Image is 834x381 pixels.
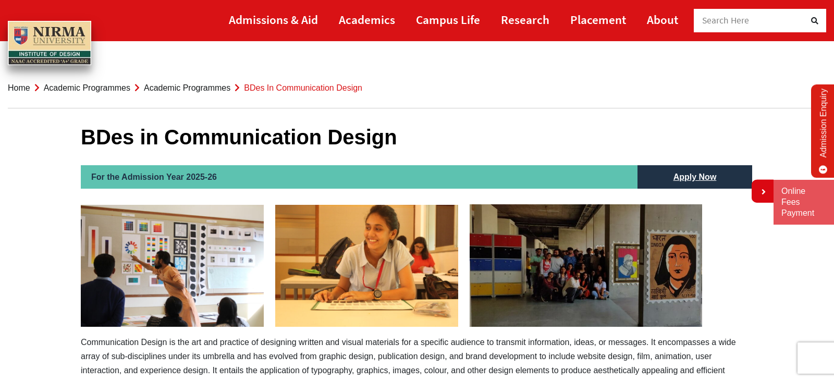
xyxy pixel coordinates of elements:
a: Online Fees Payment [781,186,826,218]
a: Academics [339,8,395,31]
a: Admissions & Aid [229,8,318,31]
img: communication-Desin-2-300x158 [470,204,702,327]
span: BDes in Communication Design [244,83,362,92]
img: communication-Design-3-300x200 [81,205,264,327]
a: Research [501,8,549,31]
span: Search Here [702,15,750,26]
a: About [647,8,678,31]
a: Campus Life [416,8,480,31]
img: Communication-Design-1-300x200 [275,205,458,327]
h2: For the Admission Year 2025-26 [81,165,637,189]
nav: breadcrumb [8,68,826,108]
a: Academic Programmes [144,83,230,92]
img: main_logo [8,21,91,66]
a: Home [8,83,30,92]
a: Academic Programmes [44,83,130,92]
a: Placement [570,8,626,31]
h1: BDes in Communication Design [81,125,753,150]
a: Apply Now [663,165,727,189]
